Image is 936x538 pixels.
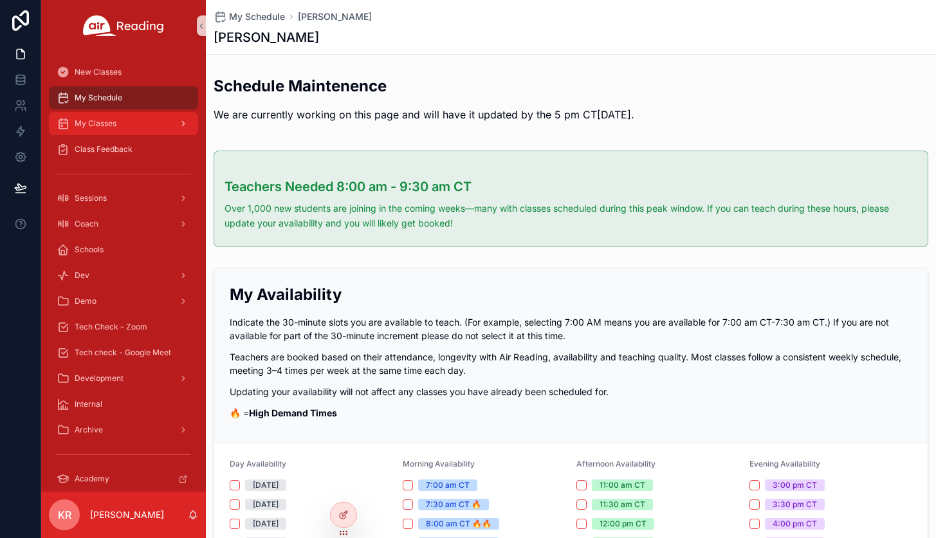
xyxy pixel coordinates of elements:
[49,112,198,135] a: My Classes
[41,51,206,492] div: scrollable content
[90,508,164,521] p: [PERSON_NAME]
[214,28,319,46] h1: [PERSON_NAME]
[773,518,817,530] div: 4:00 pm CT
[298,10,372,23] a: [PERSON_NAME]
[49,138,198,161] a: Class Feedback
[75,67,122,77] span: New Classes
[49,212,198,236] a: Coach
[426,499,481,510] div: 7:30 am CT 🔥
[600,479,645,491] div: 11:00 am CT
[576,459,656,468] span: Afternoon Availability
[249,407,337,418] strong: High Demand Times
[49,60,198,84] a: New Classes
[773,479,817,491] div: 3:00 pm CT
[225,177,917,231] div: ### Teachers Needed 8:00 am - 9:30 am CT Over 1,000 new students are joining in the coming weeks—...
[49,86,198,109] a: My Schedule
[75,93,122,103] span: My Schedule
[214,10,285,23] a: My Schedule
[214,75,634,97] h2: Schedule Maintenence
[600,499,645,510] div: 11:30 am CT
[49,187,198,210] a: Sessions
[426,479,470,491] div: 7:00 am CT
[773,499,817,510] div: 3:30 pm CT
[225,177,917,196] h3: Teachers Needed 8:00 am - 9:30 am CT
[230,350,912,377] p: Teachers are booked based on their attendance, longevity with Air Reading, availability and teach...
[75,144,133,154] span: Class Feedback
[49,393,198,416] a: Internal
[225,201,917,231] p: Over 1,000 new students are joining in the coming weeks—many with classes scheduled during this p...
[230,284,912,305] h2: My Availability
[83,15,164,36] img: App logo
[230,385,912,398] p: Updating your availability will not affect any classes you have already been scheduled for.
[230,315,912,342] p: Indicate the 30-minute slots you are available to teach. (For example, selecting 7:00 AM means yo...
[49,341,198,364] a: Tech check - Google Meet
[49,264,198,287] a: Dev
[230,406,912,420] p: 🔥 =
[403,459,475,468] span: Morning Availability
[214,107,634,122] p: We are currently working on this page and will have it updated by the 5 pm CT[DATE].
[49,367,198,390] a: Development
[600,518,647,530] div: 12:00 pm CT
[75,245,104,255] span: Schools
[49,315,198,339] a: Tech Check - Zoom
[49,418,198,441] a: Archive
[253,479,279,491] div: [DATE]
[49,467,198,490] a: Academy
[749,459,820,468] span: Evening Availability
[75,348,171,358] span: Tech check - Google Meet
[426,518,491,530] div: 8:00 am CT 🔥🔥
[230,459,286,468] span: Day Availability
[75,118,116,129] span: My Classes
[253,518,279,530] div: [DATE]
[75,474,109,484] span: Academy
[75,399,102,409] span: Internal
[229,10,285,23] span: My Schedule
[253,499,279,510] div: [DATE]
[75,193,107,203] span: Sessions
[49,238,198,261] a: Schools
[58,507,71,523] span: KR
[49,290,198,313] a: Demo
[75,322,147,332] span: Tech Check - Zoom
[75,270,89,281] span: Dev
[75,425,103,435] span: Archive
[75,219,98,229] span: Coach
[75,373,124,384] span: Development
[75,296,96,306] span: Demo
